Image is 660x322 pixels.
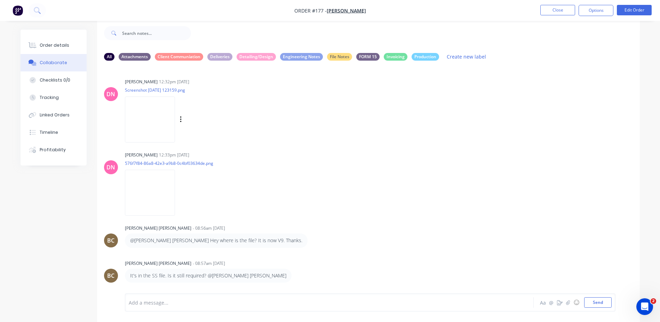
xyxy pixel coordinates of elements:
[155,53,203,61] div: Client Communiation
[412,53,439,61] div: Production
[119,53,151,61] div: Attachments
[21,89,87,106] button: Tracking
[356,53,380,61] div: FORM 15
[207,53,232,61] div: Deliveries
[193,260,225,267] div: - 08:57am [DATE]
[40,94,59,101] div: Tracking
[21,124,87,141] button: Timeline
[107,271,114,280] div: BC
[40,147,66,153] div: Profitability
[13,5,23,16] img: Factory
[443,52,490,61] button: Create new label
[107,236,114,245] div: BC
[21,141,87,159] button: Profitability
[21,54,87,71] button: Collaborate
[125,260,191,267] div: [PERSON_NAME] [PERSON_NAME]
[547,298,556,307] button: @
[122,26,191,40] input: Search notes...
[125,152,158,158] div: [PERSON_NAME]
[294,7,327,14] span: Order #177 -
[327,7,366,14] a: [PERSON_NAME]
[106,163,115,171] div: DN
[21,106,87,124] button: Linked Orders
[104,53,114,61] div: All
[193,225,225,231] div: - 08:56am [DATE]
[617,5,652,15] button: Edit Order
[539,298,547,307] button: Aa
[159,79,189,85] div: 12:32pm [DATE]
[584,297,612,308] button: Send
[21,71,87,89] button: Checklists 0/0
[130,237,302,244] p: @[PERSON_NAME] [PERSON_NAME] Hey where is the file? It is now V9. Thanks.
[159,152,189,158] div: 12:33pm [DATE]
[40,42,69,48] div: Order details
[237,53,276,61] div: Detailing/Design
[125,87,253,93] p: Screenshot [DATE] 123159.png
[636,298,653,315] iframe: Intercom live chat
[540,5,575,15] button: Close
[572,298,581,307] button: ☺
[125,79,158,85] div: [PERSON_NAME]
[106,90,115,98] div: DN
[384,53,407,61] div: Invoicing
[130,272,286,279] p: It's in the SS file. Is it still required? @[PERSON_NAME] [PERSON_NAME]
[327,53,352,61] div: File Notes
[40,112,70,118] div: Linked Orders
[40,129,58,136] div: Timeline
[125,225,191,231] div: [PERSON_NAME] [PERSON_NAME]
[21,37,87,54] button: Order details
[40,60,67,66] div: Collaborate
[579,5,613,16] button: Options
[40,77,70,83] div: Checklists 0/0
[651,298,656,304] span: 2
[280,53,323,61] div: Engineering Notes
[125,160,213,166] p: 576f7f84-86a8-42e3-a9b8-0c4bf03634de.png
